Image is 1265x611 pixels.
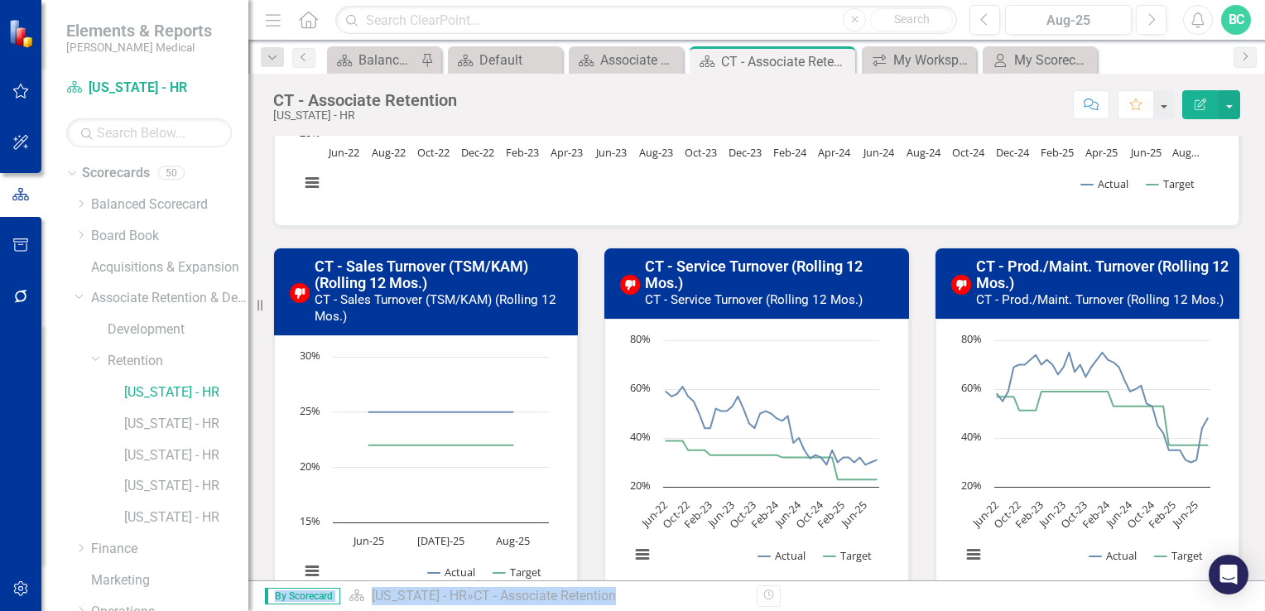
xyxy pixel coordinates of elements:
div: BC [1221,5,1251,35]
a: [US_STATE] - HR [66,79,232,98]
button: Show Target [1147,176,1195,191]
text: [DATE]-25 [417,533,464,548]
div: Open Intercom Messenger [1209,555,1248,594]
text: 80% [630,331,651,346]
text: Feb-24 [1078,498,1113,532]
img: Below Target [620,275,640,295]
text: Dec-23 [729,145,762,160]
g: Target, line 2 of 2 with 39 data points. [993,388,1210,449]
svg: Interactive chart [622,332,887,580]
text: 20% [300,459,320,474]
a: Balanced Scorecard Welcome Page [331,50,416,70]
div: My Workspace [893,50,972,70]
a: Marketing [91,571,248,590]
button: Aug-25 [1005,5,1132,35]
div: CT - Associate Retention [721,51,851,72]
a: [US_STATE] - HR [124,383,248,402]
text: 60% [961,380,982,395]
text: 80% [961,331,982,346]
text: Jun-24 [771,498,805,532]
a: Development [108,320,248,339]
button: Show Target [493,565,541,580]
div: Chart. Highcharts interactive chart. [622,332,891,580]
text: 15% [300,513,320,528]
button: View chart menu, Chart [301,171,324,195]
text: Feb-24 [748,498,782,532]
img: ClearPoint Strategy [8,19,37,48]
a: [US_STATE] - HR [372,588,467,604]
a: CT - Prod./Maint. Turnover (Rolling 12 Mos.) [976,257,1229,291]
text: Jun-25 [1167,498,1200,531]
a: [US_STATE] - HR [124,446,248,465]
a: Board Book [91,227,248,246]
div: CT - Associate Retention [273,91,457,109]
a: [US_STATE] - HR [124,508,248,527]
text: 40% [630,429,651,444]
text: Jun-22 [327,145,359,160]
button: View chart menu, Chart [631,543,654,566]
text: Oct-23 [1056,498,1089,531]
input: Search Below... [66,118,232,147]
a: My Scorecard [987,50,1093,70]
img: Below Target [951,275,971,295]
text: Feb-24 [773,145,807,160]
text: 25% [300,403,320,418]
text: Jun-22 [637,498,671,531]
text: Oct-24 [792,498,826,532]
text: Aug-23 [639,145,673,160]
button: View chart menu, Chart [301,560,324,583]
text: Aug-22 [372,145,406,160]
div: Associate Retention [600,50,679,70]
a: [US_STATE] - HR [124,415,248,434]
div: 50 [158,166,185,180]
button: Show Target [1155,548,1203,563]
div: Chart. Highcharts interactive chart. [953,332,1222,580]
small: CT - Service Turnover (Rolling 12 Mos.) [645,292,863,307]
text: 20% [961,478,982,493]
text: Jun-23 [1035,498,1068,531]
text: Feb-25 [1145,498,1179,532]
text: Oct-24 [1123,498,1157,532]
text: Jun-24 [1101,498,1135,532]
text: Oct-22 [417,145,450,160]
text: Feb-25 [814,498,848,532]
img: Below Target [290,283,310,303]
text: 40% [961,429,982,444]
text: Apr-25 [1085,145,1118,160]
text: 60% [630,380,651,395]
button: View chart menu, Chart [962,543,985,566]
button: Search [870,8,953,31]
div: » [349,587,744,606]
div: [US_STATE] - HR [273,109,457,122]
text: Jun-22 [968,498,1001,531]
text: Feb-23 [1012,498,1046,532]
small: [PERSON_NAME] Medical [66,41,212,54]
text: Apr-24 [818,145,851,160]
text: 20% [630,478,651,493]
span: By Scorecard [265,588,340,604]
svg: Interactive chart [291,349,557,597]
text: Dec-22 [461,145,494,160]
text: Oct-24 [952,145,985,160]
a: Finance [91,540,248,559]
text: Jun-23 [704,498,737,531]
small: CT - Prod./Maint. Turnover (Rolling 12 Mos.) [976,292,1224,307]
text: Feb-23 [681,498,715,532]
a: Retention [108,352,248,371]
text: Oct-23 [685,145,717,160]
text: Aug-25 [496,533,530,548]
div: Chart. Highcharts interactive chart. [291,349,560,597]
text: Oct-23 [726,498,759,531]
input: Search ClearPoint... [335,6,957,35]
button: Show Actual [428,565,475,580]
span: Search [894,12,930,26]
div: Default [479,50,558,70]
a: CT - Sales Turnover (TSM/KAM) (Rolling 12 Mos.) [315,257,528,291]
text: Feb-25 [1041,145,1074,160]
text: Oct-22 [660,498,693,531]
text: Dec-24 [996,145,1030,160]
a: Associate Retention [573,50,679,70]
text: Oct-22 [990,498,1023,531]
a: Balanced Scorecard [91,195,248,214]
text: Aug-24 [907,145,941,160]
